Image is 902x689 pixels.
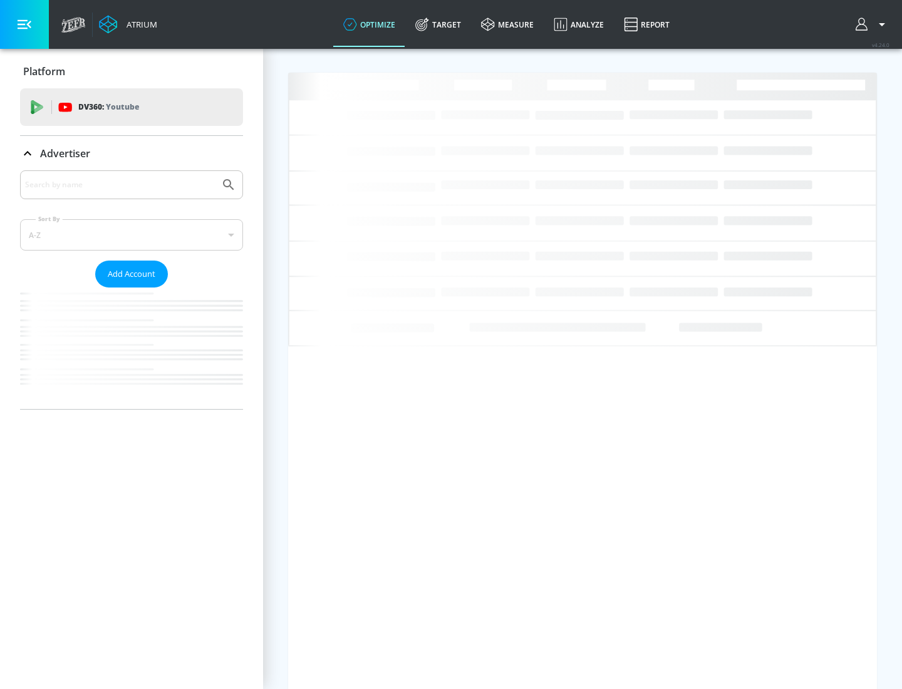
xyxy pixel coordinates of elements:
p: Advertiser [40,147,90,160]
span: v 4.24.0 [872,41,889,48]
a: Report [614,2,680,47]
a: Atrium [99,15,157,34]
a: measure [471,2,544,47]
label: Sort By [36,215,63,223]
div: Platform [20,54,243,89]
a: Analyze [544,2,614,47]
p: Platform [23,65,65,78]
div: Advertiser [20,170,243,409]
button: Add Account [95,261,168,288]
span: Add Account [108,267,155,281]
div: A-Z [20,219,243,251]
a: optimize [333,2,405,47]
a: Target [405,2,471,47]
p: DV360: [78,100,139,114]
p: Youtube [106,100,139,113]
div: Atrium [122,19,157,30]
nav: list of Advertiser [20,288,243,409]
input: Search by name [25,177,215,193]
div: DV360: Youtube [20,88,243,126]
div: Advertiser [20,136,243,171]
